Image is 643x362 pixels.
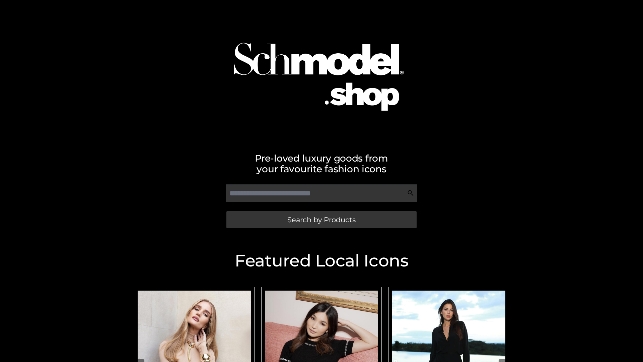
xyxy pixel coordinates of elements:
span: Search by Products [287,216,356,223]
img: Search Icon [407,190,414,196]
h2: Featured Local Icons​ [131,252,512,269]
h2: Pre-loved luxury goods from your favourite fashion icons [131,153,512,174]
a: Search by Products [226,211,417,228]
